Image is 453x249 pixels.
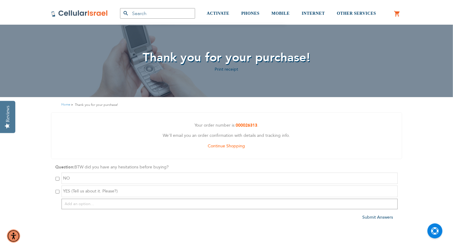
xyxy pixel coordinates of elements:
[56,122,397,129] p: Your order number is: .
[63,175,70,181] span: NO
[241,11,260,16] span: PHONES
[75,164,169,170] span: BTW did you have any hesitations before buying?
[215,66,238,72] a: Print receipt
[56,164,75,170] strong: Question:
[241,2,260,25] a: PHONES
[236,122,257,128] a: 000026313
[62,102,71,107] a: Home
[143,49,310,66] span: Thank you for your purchase!
[272,11,290,16] span: MOBILE
[363,214,393,220] a: Submit Answers
[63,188,118,194] span: YES (Tell us about it. Please?)
[207,11,229,16] span: ACTIVATE
[51,10,108,17] img: Cellular Israel Logo
[75,102,118,108] strong: Thank you for your purchase!
[208,143,245,149] a: Continue Shopping
[56,132,397,140] p: We'll email you an order confirmation with details and tracking info.
[5,106,11,122] div: Reviews
[302,11,325,16] span: INTERNET
[120,8,195,19] input: Search
[337,2,376,25] a: OTHER SERVICES
[62,199,398,209] input: Add an option...
[207,2,229,25] a: ACTIVATE
[337,11,376,16] span: OTHER SERVICES
[272,2,290,25] a: MOBILE
[7,229,20,243] div: Accessibility Menu
[302,2,325,25] a: INTERNET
